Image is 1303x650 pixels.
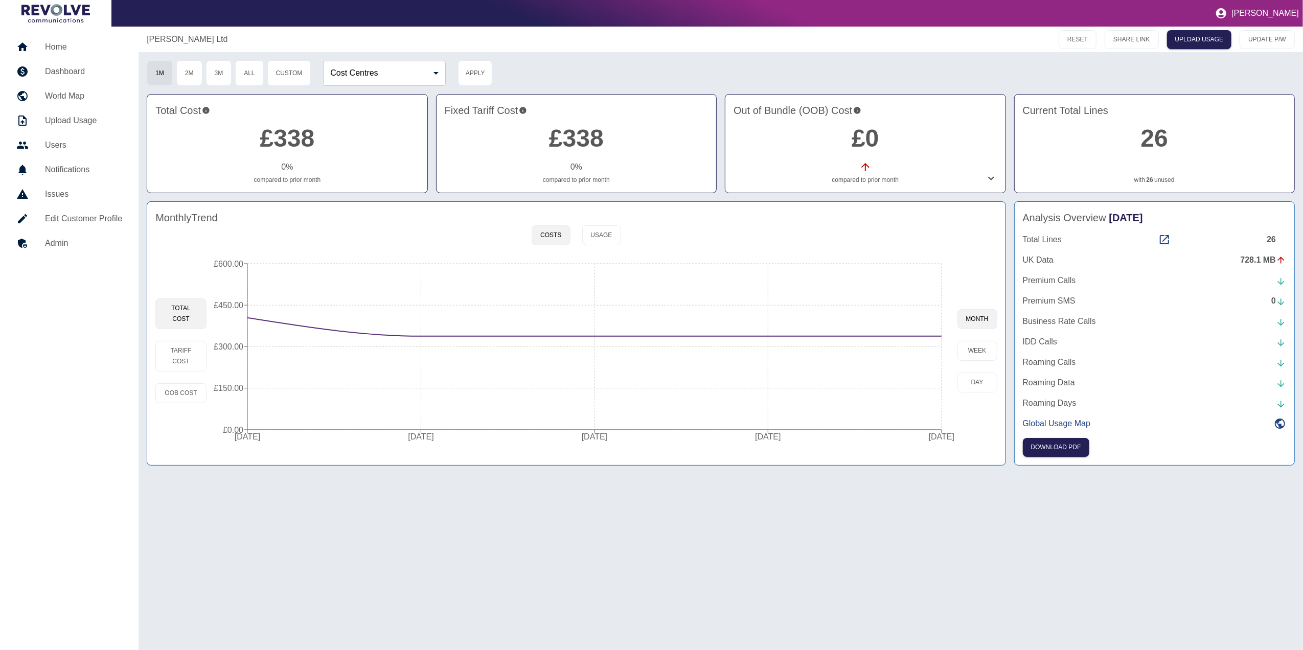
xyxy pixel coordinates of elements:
[1023,175,1286,184] p: with unused
[147,60,173,86] button: 1M
[1231,9,1299,18] p: [PERSON_NAME]
[1105,30,1158,49] button: SHARE LINK
[155,103,419,118] h4: Total Cost
[1023,295,1076,307] p: Premium SMS
[755,432,781,441] tspan: [DATE]
[235,60,263,86] button: All
[1023,234,1286,246] a: Total Lines26
[45,90,122,102] h5: World Map
[45,164,122,176] h5: Notifications
[21,4,90,22] img: Logo
[214,301,243,310] tspan: £450.00
[155,383,207,403] button: OOB Cost
[532,225,570,245] button: Costs
[267,60,311,86] button: Custom
[957,309,997,329] button: month
[1023,295,1286,307] a: Premium SMS0
[223,426,243,434] tspan: £0.00
[45,65,122,78] h5: Dashboard
[1267,234,1286,246] div: 26
[445,103,708,118] h4: Fixed Tariff Cost
[1023,356,1076,368] p: Roaming Calls
[582,225,621,245] button: Usage
[1023,254,1286,266] a: UK Data728.1 MB
[1023,254,1054,266] p: UK Data
[734,103,997,118] h4: Out of Bundle (OOB) Cost
[8,206,130,231] a: Edit Customer Profile
[519,103,527,118] svg: This is your recurring contracted cost
[1023,336,1286,348] a: IDD Calls
[155,175,419,184] p: compared to prior month
[147,33,227,45] a: [PERSON_NAME] Ltd
[1211,3,1303,24] button: [PERSON_NAME]
[1023,417,1091,430] p: Global Usage Map
[45,139,122,151] h5: Users
[1141,125,1168,152] a: 26
[1023,274,1076,287] p: Premium Calls
[155,210,218,225] h4: Monthly Trend
[8,182,130,206] a: Issues
[1167,30,1232,49] a: UPLOAD USAGE
[155,341,207,372] button: Tariff Cost
[1023,377,1075,389] p: Roaming Data
[214,342,243,351] tspan: £300.00
[1023,274,1286,287] a: Premium Calls
[214,260,243,268] tspan: £600.00
[549,125,604,152] a: £338
[8,231,130,256] a: Admin
[458,60,492,86] button: Apply
[445,175,708,184] p: compared to prior month
[45,237,122,249] h5: Admin
[235,432,260,441] tspan: [DATE]
[957,341,997,361] button: week
[1023,315,1096,328] p: Business Rate Calls
[214,384,243,392] tspan: £150.00
[8,157,130,182] a: Notifications
[1059,30,1096,49] button: RESET
[45,188,122,200] h5: Issues
[1023,417,1286,430] a: Global Usage Map
[408,432,433,441] tspan: [DATE]
[45,213,122,225] h5: Edit Customer Profile
[852,125,879,152] a: £0
[1023,356,1286,368] a: Roaming Calls
[1023,397,1077,409] p: Roaming Days
[1240,30,1295,49] button: UPDATE P/W
[1109,212,1143,223] span: [DATE]
[582,432,607,441] tspan: [DATE]
[1147,175,1153,184] a: 26
[8,84,130,108] a: World Map
[957,373,997,392] button: day
[1241,254,1286,266] div: 728.1 MB
[206,60,232,86] button: 3M
[1023,103,1286,118] h4: Current Total Lines
[8,108,130,133] a: Upload Usage
[1023,397,1286,409] a: Roaming Days
[176,60,202,86] button: 2M
[1023,336,1058,348] p: IDD Calls
[281,161,293,173] p: 0 %
[570,161,582,173] p: 0 %
[45,114,122,127] h5: Upload Usage
[8,35,130,59] a: Home
[202,103,210,118] svg: This is the total charges incurred over 1 months
[1023,234,1062,246] p: Total Lines
[853,103,861,118] svg: Costs outside of your fixed tariff
[1023,315,1286,328] a: Business Rate Calls
[1023,438,1089,457] button: Click here to download the most recent invoice. If the current month’s invoice is unavailable, th...
[8,133,130,157] a: Users
[8,59,130,84] a: Dashboard
[929,432,954,441] tspan: [DATE]
[1023,210,1286,225] h4: Analysis Overview
[260,125,315,152] a: £338
[45,41,122,53] h5: Home
[1271,295,1286,307] div: 0
[155,298,207,329] button: Total Cost
[1023,377,1286,389] a: Roaming Data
